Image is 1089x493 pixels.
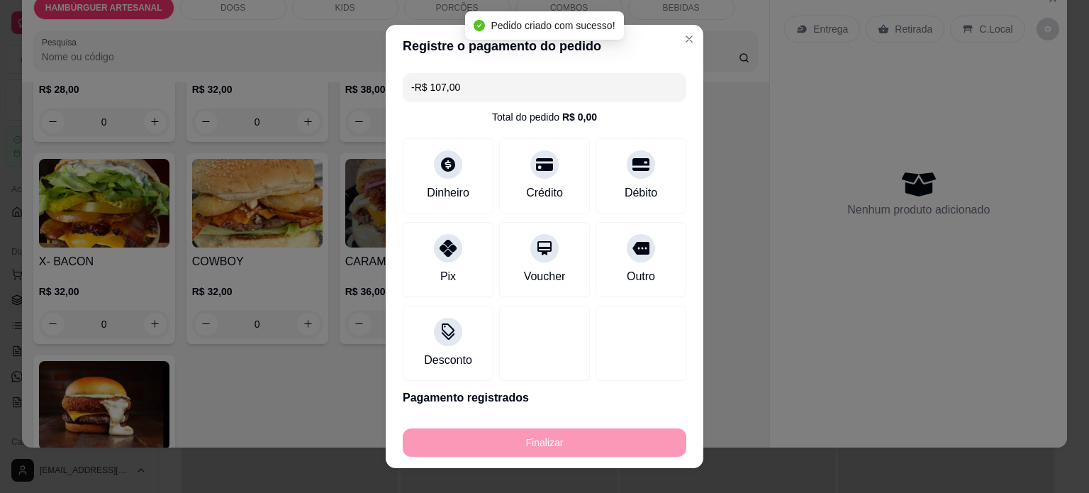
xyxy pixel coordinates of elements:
div: Crédito [526,184,563,201]
header: Registre o pagamento do pedido [386,25,703,67]
input: Ex.: hambúrguer de cordeiro [411,73,678,101]
div: Dinheiro [427,184,469,201]
div: Total do pedido [492,110,597,124]
div: Desconto [424,352,472,369]
div: Débito [625,184,657,201]
button: Close [678,28,700,50]
p: Pagamento registrados [403,389,686,406]
div: Outro [627,268,655,285]
div: Pix [440,268,456,285]
div: R$ 0,00 [562,110,597,124]
span: Pedido criado com sucesso! [491,20,615,31]
span: check-circle [474,20,485,31]
div: Voucher [524,268,566,285]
